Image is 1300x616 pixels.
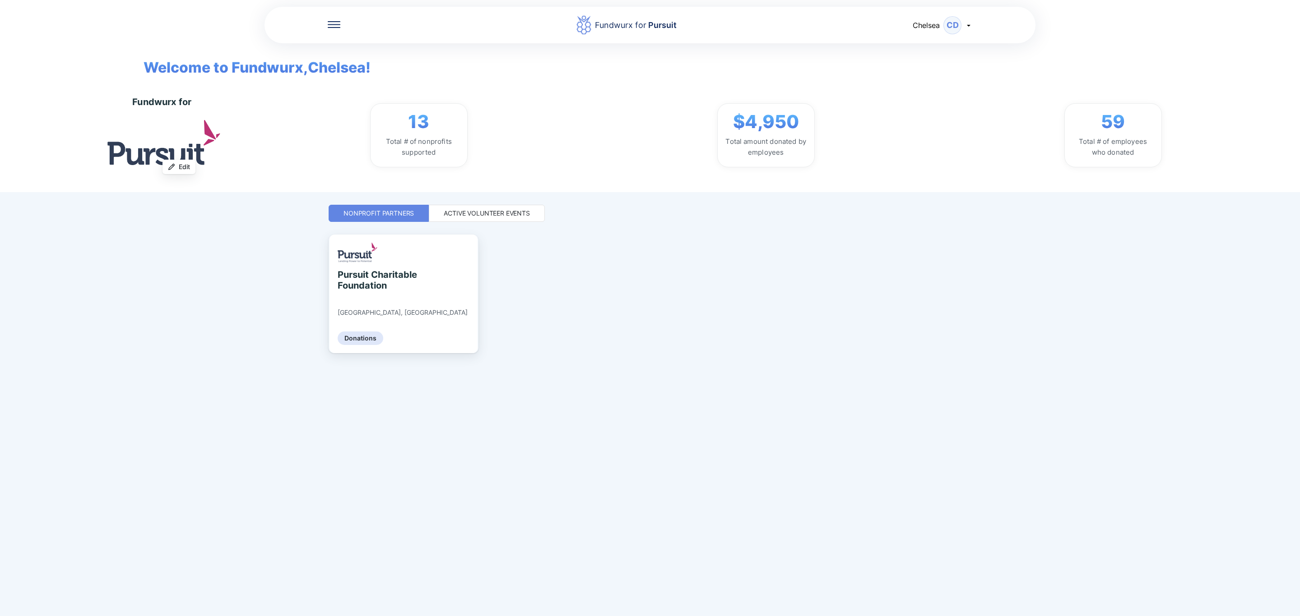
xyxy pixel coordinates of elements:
div: Total amount donated by employees [725,136,807,158]
div: Total # of employees who donated [1072,136,1154,158]
img: logo.jpg [107,120,220,165]
div: CD [943,16,961,34]
span: Chelsea [913,21,940,30]
div: Total # of nonprofits supported [378,136,460,158]
div: Nonprofit Partners [344,209,414,218]
span: 59 [1101,111,1125,133]
span: $4,950 [733,111,799,133]
div: Fundwurx for [595,19,677,32]
div: Fundwurx for [132,97,191,107]
span: Edit [179,162,190,171]
div: [GEOGRAPHIC_DATA], [GEOGRAPHIC_DATA] [338,308,468,317]
span: Pursuit [646,20,677,30]
div: Pursuit Charitable Foundation [338,269,420,291]
div: Active Volunteer Events [444,209,530,218]
div: Donations [338,331,383,345]
span: Welcome to Fundwurx, Chelsea ! [130,43,371,78]
button: Edit [162,160,195,174]
span: 13 [408,111,429,133]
